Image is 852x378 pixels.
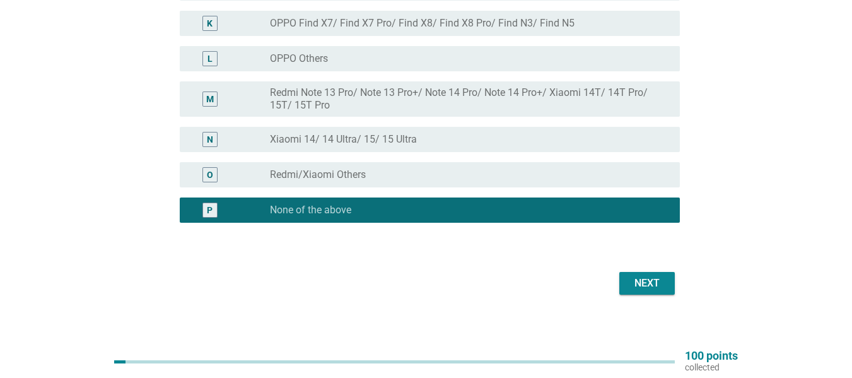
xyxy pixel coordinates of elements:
[270,204,351,216] label: None of the above
[207,52,213,66] div: L
[685,350,738,362] p: 100 points
[270,133,417,146] label: Xiaomi 14/ 14 Ultra/ 15/ 15 Ultra
[685,362,738,373] p: collected
[207,17,213,30] div: K
[270,17,575,30] label: OPPO Find X7/ Find X7 Pro/ Find X8/ Find X8 Pro/ Find N3/ Find N5
[629,276,665,291] div: Next
[206,93,214,106] div: M
[270,86,660,112] label: Redmi Note 13 Pro/ Note 13 Pro+/ Note 14 Pro/ Note 14 Pro+/ Xiaomi 14T/ 14T Pro/ 15T/ 15T Pro
[270,168,366,181] label: Redmi/Xiaomi Others
[270,52,328,65] label: OPPO Others
[207,133,213,146] div: N
[207,168,213,182] div: O
[207,204,213,217] div: P
[619,272,675,295] button: Next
